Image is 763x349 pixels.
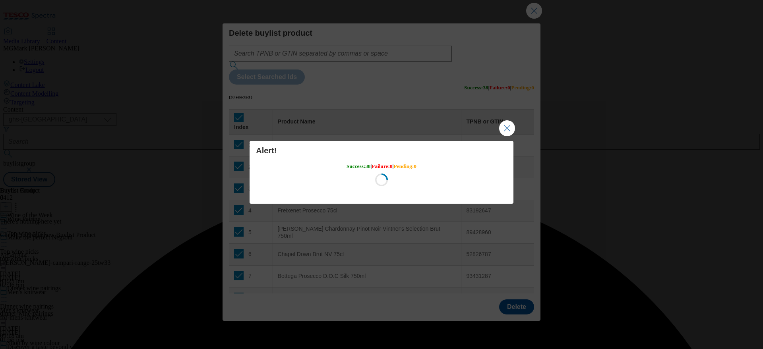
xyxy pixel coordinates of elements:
[372,163,392,169] span: Failure : 0
[250,141,513,204] div: Modal
[347,163,370,169] span: Success : 38
[256,146,507,155] h4: Alert!
[393,163,416,169] span: Pending : 0
[499,120,515,136] button: Close Modal
[347,163,416,170] h5: | |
